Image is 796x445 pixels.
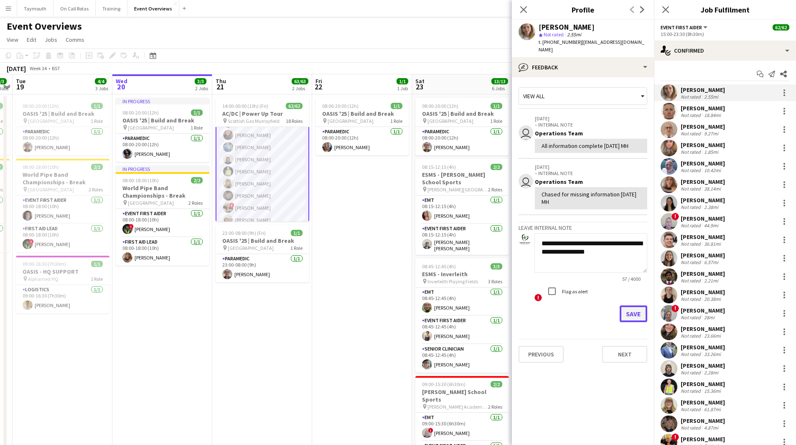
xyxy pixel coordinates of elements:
div: 15:00-23:30 (8h30m) [661,31,789,37]
span: Event First Aider [661,24,702,31]
span: ! [229,203,234,208]
div: 08:45-12:45 (4h)3/3ESMS - Inverleith Inverleith Playing Fields3 RolesEMT1/108:45-12:45 (4h)[PERSO... [415,258,509,373]
div: [PERSON_NAME] [681,417,725,425]
span: [GEOGRAPHIC_DATA] [228,245,274,251]
p: – INTERNAL NOTE [535,122,647,128]
a: Edit [23,34,40,45]
div: [PERSON_NAME] [681,288,725,296]
div: 10.42mi [702,167,722,173]
span: 23:00-08:00 (9h) (Fri) [222,230,266,236]
app-card-role: Paramedic1/108:00-20:00 (12h)[PERSON_NAME] [16,127,109,155]
div: 08:15-12:15 (4h)2/2ESMS - [PERSON_NAME] School Sports [PERSON_NAME][GEOGRAPHIC_DATA]2 RolesEMT1/1... [415,159,509,255]
span: 3 Roles [488,278,502,285]
span: Not rated [544,31,564,38]
div: 1.85mi [702,149,720,155]
div: 4.87mi [702,425,720,431]
span: 18 Roles [286,118,303,124]
div: Not rated [681,277,702,284]
span: [PERSON_NAME][GEOGRAPHIC_DATA] [427,186,488,193]
div: [PERSON_NAME] [681,233,725,241]
div: [PERSON_NAME] [681,215,725,222]
span: 1 Role [490,118,502,124]
div: 23.66mi [702,333,722,339]
button: Next [602,346,647,363]
a: View [3,34,22,45]
app-card-role: Event First Aider1/108:00-18:00 (10h)[PERSON_NAME] [16,196,109,224]
a: Comms [62,34,88,45]
div: [PERSON_NAME] [681,307,725,314]
span: 1 Role [91,118,103,124]
span: ! [671,433,679,441]
button: On Call Rotas [53,0,96,17]
div: 08:00-18:00 (10h)2/2World Pipe Band Championships - Break [GEOGRAPHIC_DATA]2 RolesEvent First Aid... [16,159,109,252]
span: 20 [114,82,127,92]
div: [PERSON_NAME] [681,270,725,277]
div: 6.57mi [702,259,720,265]
span: 1 Role [390,118,402,124]
app-card-role: EMT1/108:15-12:15 (4h)[PERSON_NAME] [415,196,509,224]
div: 1 Job [397,85,408,92]
div: Not rated [681,406,702,412]
span: 2 Roles [488,186,502,193]
div: Not rated [681,425,702,431]
div: 18.84mi [702,112,722,118]
div: 2.28mi [702,369,720,376]
button: Event First Aider [661,24,709,31]
app-card-role: Paramedic1/108:00-20:00 (12h)[PERSON_NAME] [116,134,209,162]
span: 1/1 [291,230,303,236]
h3: Leave internal note [519,224,647,231]
h3: Profile [512,4,654,15]
div: 2.21mi [702,277,720,284]
div: 44.9mi [702,222,720,229]
span: Wed [116,77,127,85]
span: Sat [415,77,425,85]
div: [PERSON_NAME] [681,160,725,167]
button: Training [96,0,127,17]
span: 14:00-00:00 (10h) (Fri) [222,103,268,109]
h3: OASIS '25 | Build and Break [216,237,309,244]
span: 62/62 [773,24,789,31]
div: 61.87mi [702,406,722,412]
h3: OASIS '25 | Build and Break [16,110,109,117]
span: 1/1 [91,103,103,109]
span: ! [29,239,34,244]
span: Inverleith Playing Fields [427,278,478,285]
div: BST [52,65,60,71]
div: [PERSON_NAME] [681,362,725,369]
div: 36.81mi [702,241,722,247]
div: In progress [116,165,209,172]
span: [GEOGRAPHIC_DATA] [328,118,374,124]
div: [PERSON_NAME] [539,23,595,31]
span: Jobs [45,36,57,43]
span: ! [671,305,679,312]
span: 1 Role [290,245,303,251]
app-job-card: 08:00-20:00 (12h)1/1OASIS '25 | Build and Break [GEOGRAPHIC_DATA]1 RoleParamedic1/108:00-20:00 (1... [16,98,109,155]
app-job-card: 23:00-08:00 (9h) (Fri)1/1OASIS '25 | Build and Break [GEOGRAPHIC_DATA]1 RoleParamedic1/123:00-08:... [216,225,309,282]
span: 1 Role [191,125,203,131]
div: Not rated [681,204,702,210]
span: ! [534,294,542,301]
div: In progress08:00-18:00 (10h)2/2World Pipe Band Championships - Break [GEOGRAPHIC_DATA]2 RolesEven... [116,165,209,266]
div: Operations Team [535,178,647,186]
span: t. [PHONE_NUMBER] [539,39,582,45]
span: 13/13 [491,78,508,84]
app-card-role: Senior Clinician1/108:45-12:45 (4h)[PERSON_NAME] [415,344,509,373]
span: Thu [216,77,226,85]
h3: ESMS - Inverleith [415,270,509,278]
h3: ESMS - [PERSON_NAME] School Sports [415,171,509,186]
div: 9.27mi [702,130,720,137]
span: [GEOGRAPHIC_DATA] [28,186,74,193]
app-job-card: In progress08:00-20:00 (12h)1/1OASIS '25 | Build and Break [GEOGRAPHIC_DATA]1 RoleParamedic1/108:... [116,98,209,162]
div: Not rated [681,186,702,192]
app-card-role: Logistics1/109:00-16:30 (7h30m)[PERSON_NAME] [16,285,109,313]
span: 1/1 [91,261,103,267]
span: 1 Role [91,276,103,282]
span: Week 34 [28,65,48,71]
span: 09:00-15:30 (6h30m) [422,381,465,387]
app-card-role: Paramedic1/108:00-20:00 (12h)[PERSON_NAME] [315,127,409,155]
app-card-role: EMT1/109:00-15:30 (6h30m)![PERSON_NAME] [415,413,509,441]
app-job-card: 08:00-20:00 (12h)1/1OASIS '25 | Build and Break [GEOGRAPHIC_DATA]1 RoleParamedic1/108:00-20:00 (1... [315,98,409,155]
div: [PERSON_NAME] [681,343,725,351]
